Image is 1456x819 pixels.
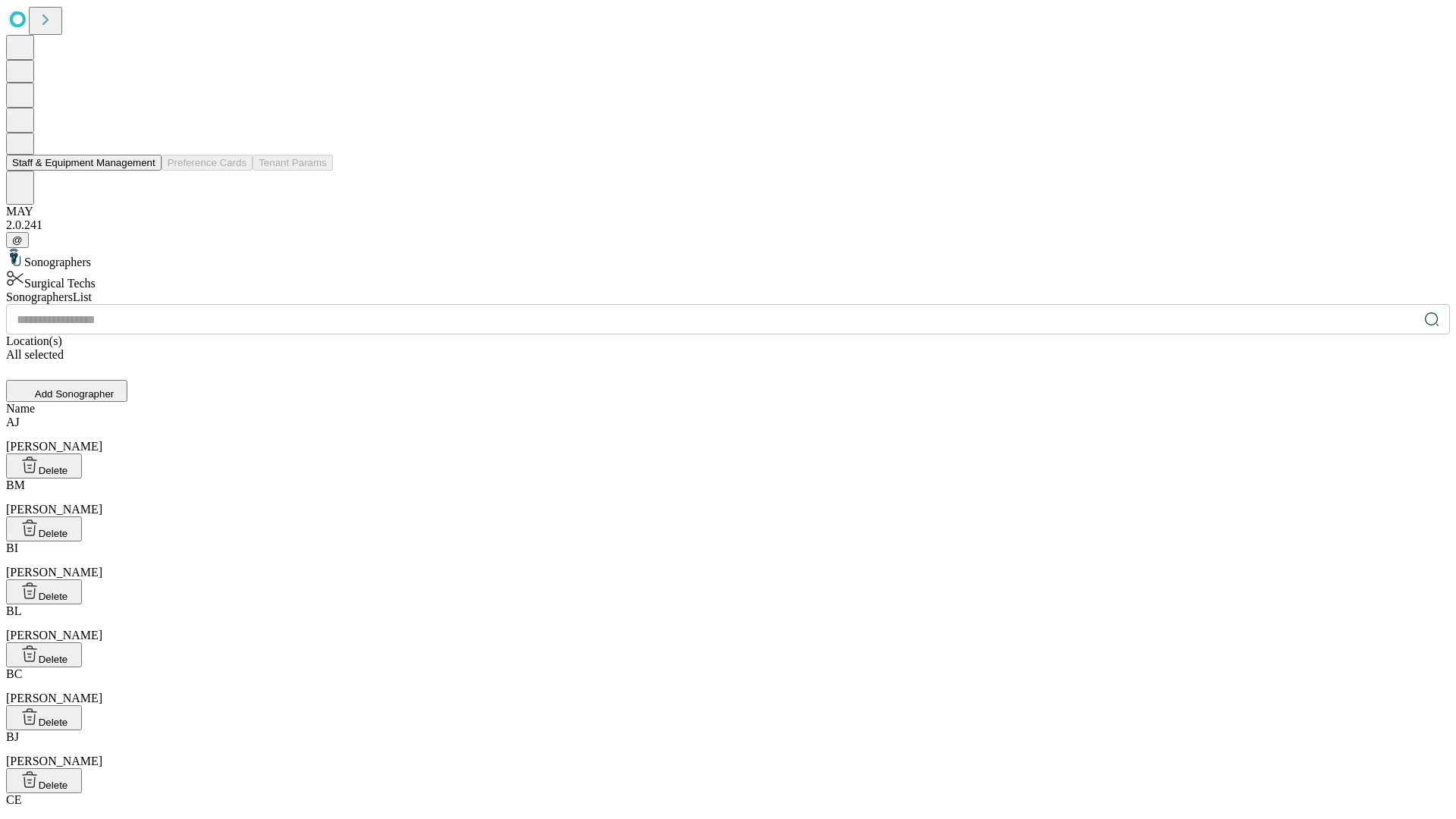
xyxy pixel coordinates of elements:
[6,541,18,554] span: BI
[35,388,114,400] span: Add Sonographer
[6,416,1450,453] div: [PERSON_NAME]
[6,604,21,617] span: BL
[6,642,82,667] button: Delete
[6,730,1450,768] div: [PERSON_NAME]
[6,453,82,479] button: Delete
[6,218,1450,232] div: 2.0.241
[6,348,1450,362] div: All selected
[39,654,68,665] span: Delete
[6,155,162,171] button: Staff & Equipment Management
[6,604,1450,642] div: [PERSON_NAME]
[6,479,25,491] span: BM
[39,717,68,728] span: Delete
[6,334,62,347] span: Location(s)
[39,528,68,539] span: Delete
[39,780,68,791] span: Delete
[6,479,1450,516] div: [PERSON_NAME]
[6,705,82,730] button: Delete
[6,667,22,680] span: BC
[12,234,23,246] span: @
[39,591,68,602] span: Delete
[253,155,333,171] button: Tenant Params
[6,416,20,428] span: AJ
[162,155,253,171] button: Preference Cards
[6,541,1450,579] div: [PERSON_NAME]
[6,232,29,248] button: @
[6,269,1450,290] div: Surgical Techs
[6,380,127,402] button: Add Sonographer
[6,793,21,806] span: CE
[6,516,82,541] button: Delete
[39,465,68,476] span: Delete
[6,205,1450,218] div: MAY
[6,579,82,604] button: Delete
[6,768,82,793] button: Delete
[6,667,1450,705] div: [PERSON_NAME]
[6,290,1450,304] div: Sonographers List
[6,730,19,743] span: BJ
[6,248,1450,269] div: Sonographers
[6,402,1450,416] div: Name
